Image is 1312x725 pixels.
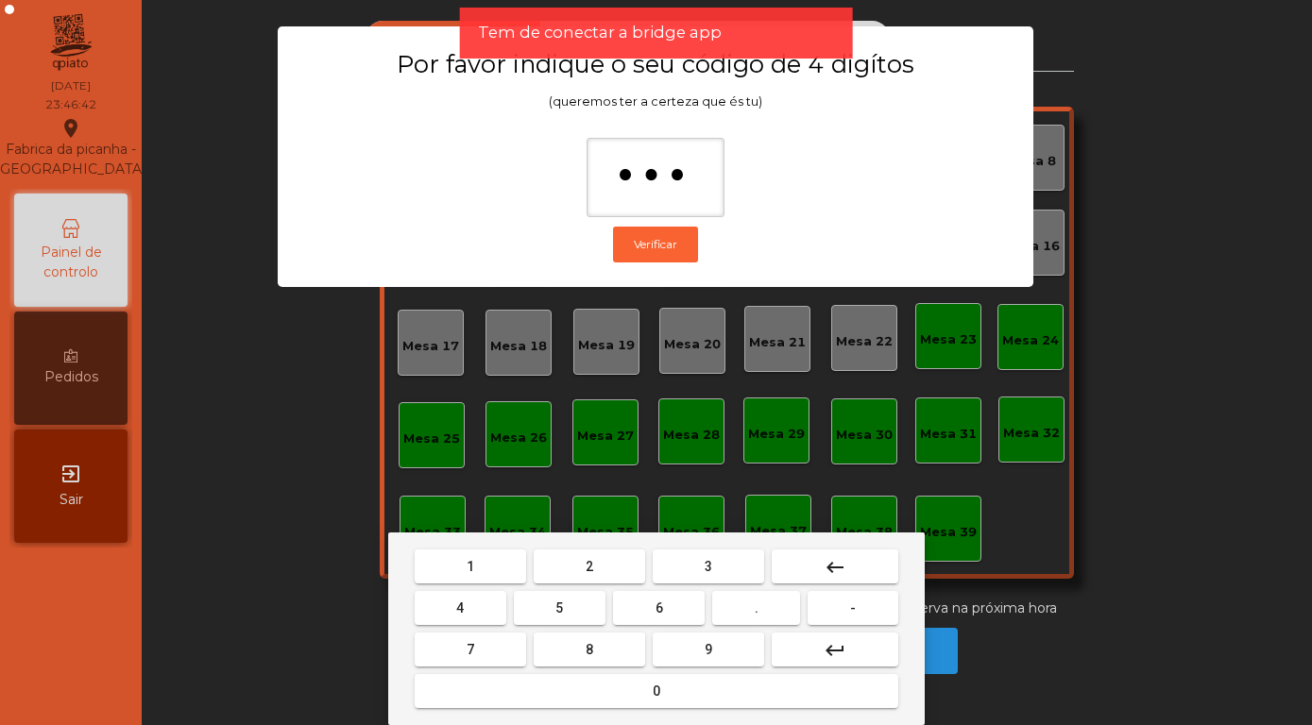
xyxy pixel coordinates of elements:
button: 3 [653,549,764,583]
span: (queremos ter a certeza que és tu) [549,94,762,109]
button: 1 [415,549,526,583]
span: 2 [586,559,593,574]
span: 7 [467,642,474,657]
span: 9 [705,642,712,657]
button: 2 [534,549,645,583]
button: 7 [415,632,526,666]
span: 0 [653,683,660,699]
button: . [712,591,800,625]
span: . [755,600,758,615]
span: 6 [656,600,663,615]
mat-icon: keyboard_return [824,639,846,662]
button: 9 [653,632,764,666]
button: - [808,591,897,625]
span: 5 [555,600,563,615]
span: 8 [586,642,593,657]
button: Verificar [613,227,698,262]
span: - [850,600,856,615]
h3: Por favor indique o seu código de 4 digítos [315,49,997,79]
span: 4 [456,600,464,615]
mat-icon: keyboard_backspace [824,556,846,579]
button: 8 [534,632,645,666]
button: 0 [415,674,898,708]
span: Tem de conectar a bridge app [478,21,722,44]
span: 1 [467,559,474,574]
button: 6 [613,591,705,625]
button: 5 [514,591,605,625]
button: 4 [415,591,506,625]
span: 3 [705,559,712,574]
